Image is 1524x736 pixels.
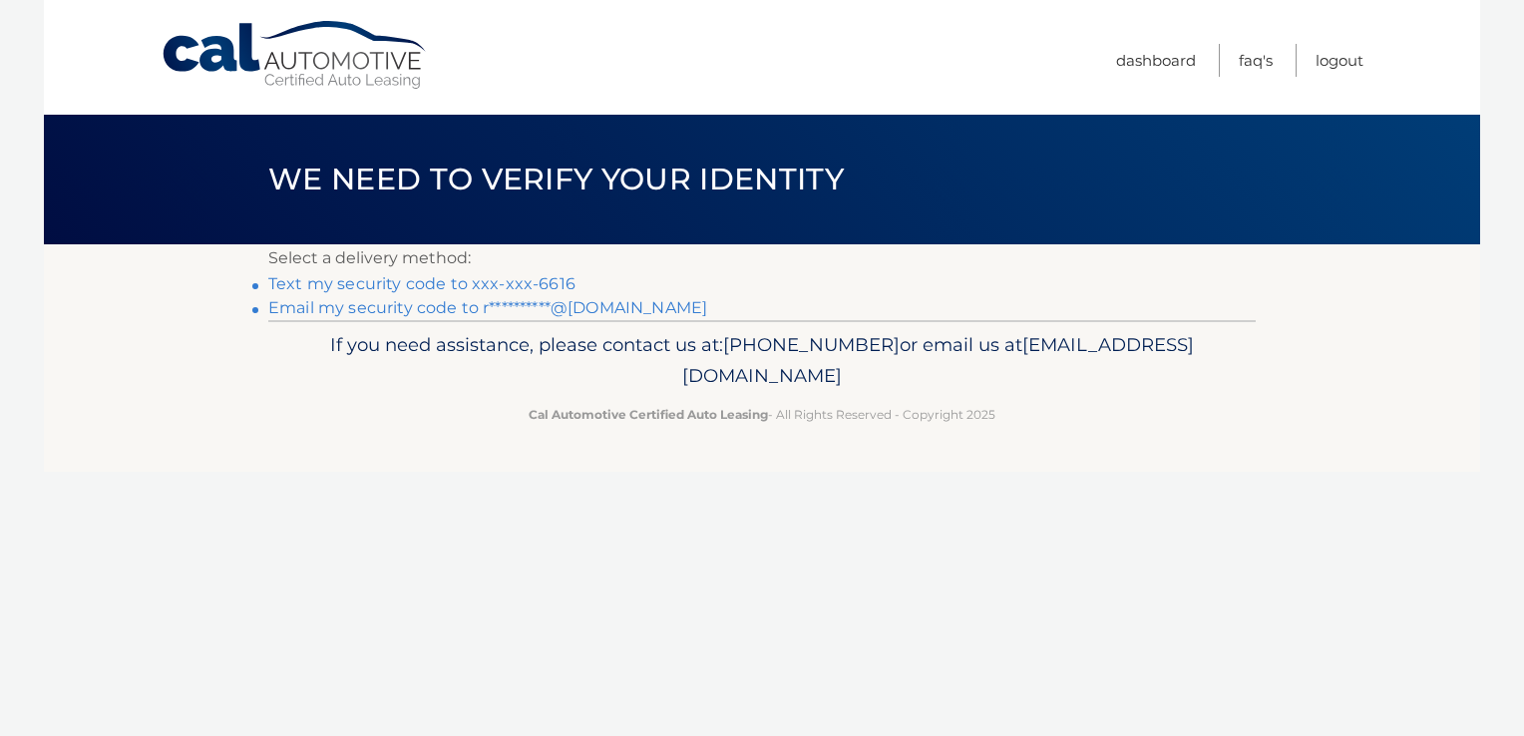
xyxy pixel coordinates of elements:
[161,20,430,91] a: Cal Automotive
[268,244,1256,272] p: Select a delivery method:
[1116,44,1196,77] a: Dashboard
[1316,44,1363,77] a: Logout
[268,274,575,293] a: Text my security code to xxx-xxx-6616
[268,161,844,197] span: We need to verify your identity
[1239,44,1273,77] a: FAQ's
[268,298,707,317] a: Email my security code to r**********@[DOMAIN_NAME]
[281,404,1243,425] p: - All Rights Reserved - Copyright 2025
[281,329,1243,393] p: If you need assistance, please contact us at: or email us at
[529,407,768,422] strong: Cal Automotive Certified Auto Leasing
[723,333,900,356] span: [PHONE_NUMBER]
